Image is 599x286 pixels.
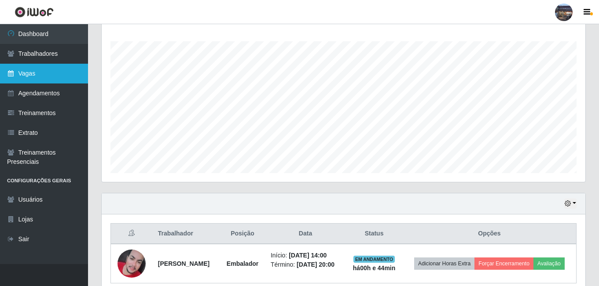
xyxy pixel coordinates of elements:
strong: há 00 h e 44 min [353,264,396,272]
strong: Embalador [227,260,258,267]
strong: [PERSON_NAME] [158,260,209,267]
img: 1735296854752.jpeg [118,250,146,278]
img: CoreUI Logo [15,7,54,18]
th: Opções [403,224,577,244]
time: [DATE] 14:00 [289,252,327,259]
button: Forçar Encerramento [474,257,533,270]
li: Término: [271,260,340,269]
th: Status [345,224,403,244]
span: EM ANDAMENTO [353,256,395,263]
th: Posição [220,224,265,244]
button: Avaliação [533,257,565,270]
li: Início: [271,251,340,260]
th: Trabalhador [153,224,220,244]
time: [DATE] 20:00 [297,261,334,268]
button: Adicionar Horas Extra [414,257,474,270]
th: Data [265,224,345,244]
